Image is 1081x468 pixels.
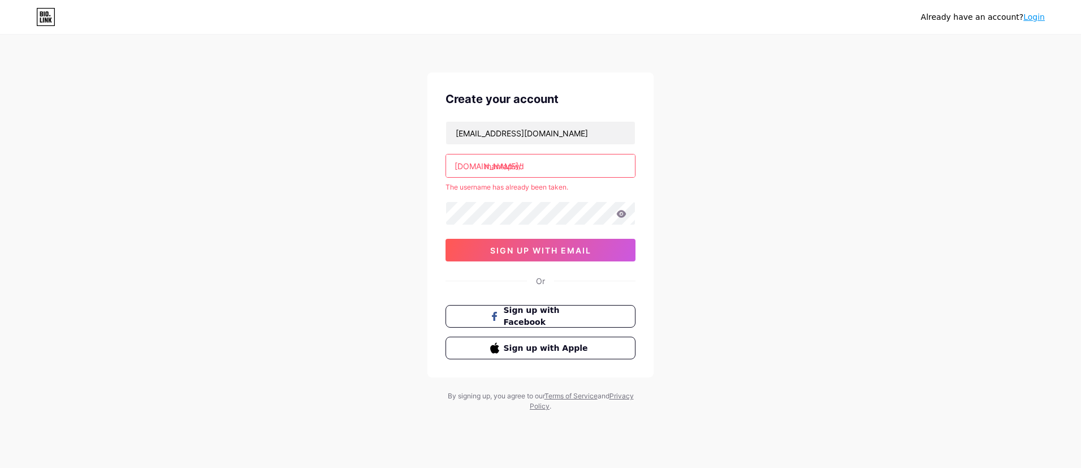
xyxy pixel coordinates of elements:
[544,392,598,400] a: Terms of Service
[504,342,591,354] span: Sign up with Apple
[446,122,635,144] input: Email
[446,91,635,108] div: Create your account
[446,154,635,177] input: username
[504,304,591,328] span: Sign up with Facebook
[921,11,1045,23] div: Already have an account?
[536,275,545,287] div: Or
[455,160,521,172] div: [DOMAIN_NAME]/
[446,305,635,328] button: Sign up with Facebook
[1023,12,1045,22] a: Login
[446,182,635,192] div: The username has already been taken.
[490,246,591,255] span: sign up with email
[446,337,635,359] button: Sign up with Apple
[446,239,635,261] button: sign up with email
[444,391,637,411] div: By signing up, you agree to our and .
